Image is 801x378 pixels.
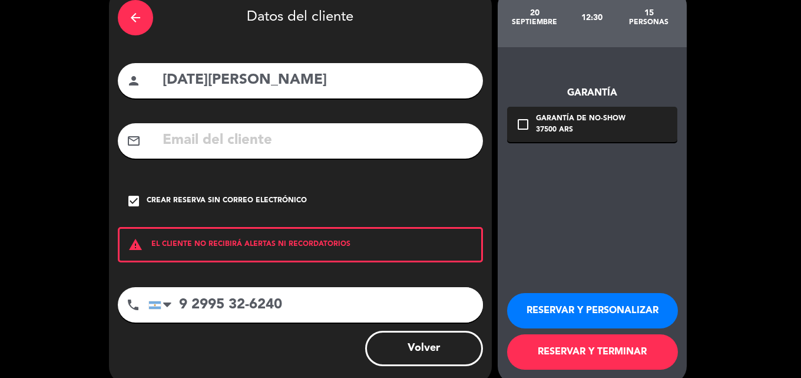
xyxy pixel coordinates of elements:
i: warning [120,238,151,252]
div: 15 [620,8,677,18]
button: Volver [365,331,483,366]
div: 37500 ARS [536,124,625,136]
input: Número de teléfono... [148,287,483,323]
div: Crear reserva sin correo electrónico [147,195,307,207]
div: EL CLIENTE NO RECIBIRÁ ALERTAS NI RECORDATORIOS [118,227,483,262]
div: Garantía de no-show [536,113,625,125]
input: Email del cliente [161,129,474,153]
i: mail_outline [127,134,141,148]
i: check_box [127,194,141,208]
i: arrow_back [128,11,143,25]
div: 20 [507,8,564,18]
div: Argentina: +54 [149,288,176,322]
input: Nombre del cliente [161,68,474,93]
i: phone [126,298,140,312]
div: septiembre [507,18,564,27]
button: RESERVAR Y TERMINAR [507,334,678,370]
i: person [127,74,141,88]
button: RESERVAR Y PERSONALIZAR [507,293,678,328]
div: personas [620,18,677,27]
i: check_box_outline_blank [516,117,530,132]
div: Garantía [507,86,677,101]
